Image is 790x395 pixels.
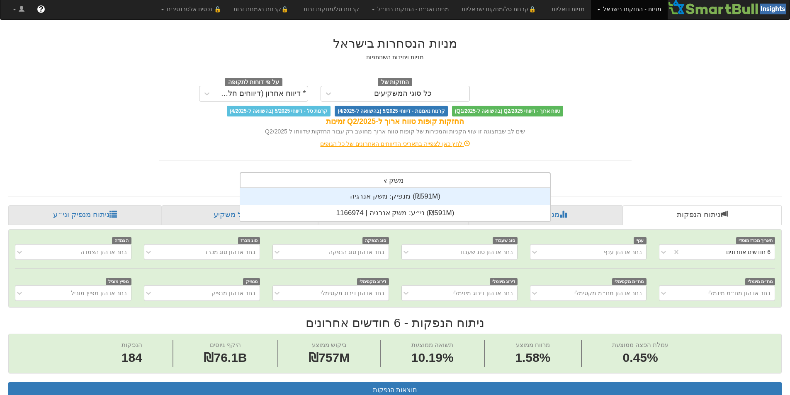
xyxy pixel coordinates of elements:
[452,106,563,116] span: טווח ארוך - דיווחי Q2/2025 (בהשוואה ל-Q1/2025)
[225,78,282,87] span: על פי דוחות לתקופה
[8,316,782,330] h2: ניתוח הנפקות - 6 חודשים אחרונים
[227,106,331,116] span: קרנות סל - דיווחי 5/2025 (בהשוואה ל-4/2025)
[159,116,632,127] div: החזקות קופות טווח ארוך ל-Q2/2025 זמינות
[15,386,775,394] h3: תוצאות הנפקות
[374,90,432,98] div: כל סוגי המשקיעים
[206,248,256,256] div: בחר או הזן סוג מכרז
[745,278,775,285] span: מח״מ מינמלי
[411,349,454,367] span: 10.19%
[612,278,647,285] span: מח״מ מקסימלי
[71,289,127,297] div: בחר או הזן מפיץ מוביל
[634,237,647,244] span: ענף
[80,248,127,256] div: בחר או הזן הצמדה
[362,237,389,244] span: סוג הנפקה
[335,106,447,116] span: קרנות נאמנות - דיווחי 5/2025 (בהשוואה ל-4/2025)
[39,5,43,13] span: ?
[515,349,550,367] span: 1.58%
[240,188,550,221] div: grid
[623,205,782,225] a: ניתוח הנפקות
[490,278,518,285] span: דירוג מינימלי
[240,205,550,221] div: ני״ע: ‏משק אנרגיה | 1166974 ‎(₪591M)‎
[736,237,775,244] span: תאריך מכרז מוסדי
[162,205,318,225] a: פרופיל משקיע
[238,237,260,244] span: סוג מכרז
[516,341,550,348] span: מרווח ממוצע
[493,237,518,244] span: סוג שעבוד
[612,341,668,348] span: עמלת הפצה ממוצעת
[321,289,384,297] div: בחר או הזן דירוג מקסימלי
[312,341,347,348] span: ביקוש ממוצע
[378,78,413,87] span: החזקות של
[708,289,771,297] div: בחר או הזן מח״מ מינמלי
[204,351,247,364] span: ₪76.1B
[604,248,642,256] div: בחר או הזן ענף
[210,341,241,348] span: היקף גיוסים
[459,248,513,256] div: בחר או הזן סוג שעבוד
[357,278,389,285] span: דירוג מקסימלי
[106,278,131,285] span: מפיץ מוביל
[726,248,771,256] div: 6 חודשים אחרונים
[159,127,632,136] div: שים לב שבתצוגה זו שווי הקניות והמכירות של קופות טווח ארוך מחושב רק עבור החזקות שדווחו ל Q2/2025
[411,341,453,348] span: תשואה ממוצעת
[453,289,513,297] div: בחר או הזן דירוג מינימלי
[122,349,142,367] span: 184
[240,188,550,205] div: מנפיק: ‏משק אנרגיה ‎(₪591M)‎
[612,349,668,367] span: 0.45%
[216,90,306,98] div: * דיווח אחרון (דיווחים חלקיים)
[309,351,350,364] span: ₪757M
[574,289,642,297] div: בחר או הזן מח״מ מקסימלי
[159,54,632,61] h5: מניות ויחידות השתתפות
[153,140,638,148] div: לחץ כאן לצפייה בתאריכי הדיווחים האחרונים של כל הגופים
[329,248,384,256] div: בחר או הזן סוג הנפקה
[211,289,255,297] div: בחר או הזן מנפיק
[112,237,131,244] span: הצמדה
[159,36,632,50] h2: מניות הנסחרות בישראל
[122,341,142,348] span: הנפקות
[243,278,260,285] span: מנפיק
[8,205,162,225] a: ניתוח מנפיק וני״ע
